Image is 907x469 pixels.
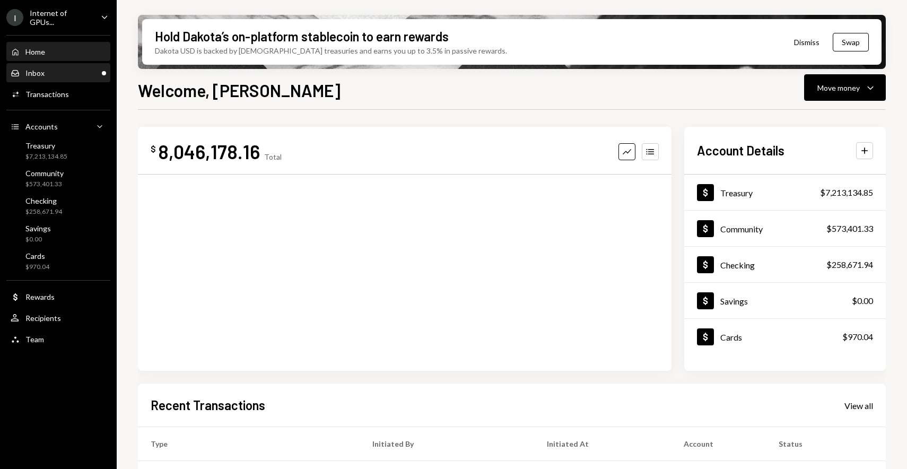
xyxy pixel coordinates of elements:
[6,329,110,349] a: Team
[151,144,156,154] div: $
[720,332,742,342] div: Cards
[25,141,67,150] div: Treasury
[720,296,748,306] div: Savings
[720,224,763,234] div: Community
[6,287,110,306] a: Rewards
[30,8,92,27] div: Internet of GPUs...
[25,68,45,77] div: Inbox
[155,45,507,56] div: Dakota USD is backed by [DEMOGRAPHIC_DATA] treasuries and earns you up to 3.5% in passive rewards.
[25,169,64,178] div: Community
[817,82,860,93] div: Move money
[826,222,873,235] div: $573,401.33
[6,138,110,163] a: Treasury$7,213,134.85
[697,142,784,159] h2: Account Details
[25,180,64,189] div: $573,401.33
[25,207,62,216] div: $258,671.94
[25,224,51,233] div: Savings
[6,166,110,191] a: Community$573,401.33
[25,90,69,99] div: Transactions
[684,283,886,318] a: Savings$0.00
[264,152,282,161] div: Total
[6,308,110,327] a: Recipients
[138,427,360,461] th: Type
[6,63,110,82] a: Inbox
[6,248,110,274] a: Cards$970.04
[6,84,110,103] a: Transactions
[534,427,671,461] th: Initiated At
[781,30,833,55] button: Dismiss
[671,427,766,461] th: Account
[844,401,873,411] div: View all
[684,211,886,246] a: Community$573,401.33
[766,427,886,461] th: Status
[6,221,110,246] a: Savings$0.00
[826,258,873,271] div: $258,671.94
[25,314,61,323] div: Recipients
[6,193,110,219] a: Checking$258,671.94
[25,122,58,131] div: Accounts
[25,152,67,161] div: $7,213,134.85
[684,319,886,354] a: Cards$970.04
[844,399,873,411] a: View all
[151,396,265,414] h2: Recent Transactions
[842,331,873,343] div: $970.04
[25,292,55,301] div: Rewards
[820,186,873,199] div: $7,213,134.85
[155,28,449,45] div: Hold Dakota’s on-platform stablecoin to earn rewards
[158,140,260,163] div: 8,046,178.16
[6,42,110,61] a: Home
[804,74,886,101] button: Move money
[25,196,62,205] div: Checking
[720,188,753,198] div: Treasury
[25,235,51,244] div: $0.00
[25,335,44,344] div: Team
[684,247,886,282] a: Checking$258,671.94
[25,263,49,272] div: $970.04
[720,260,755,270] div: Checking
[684,175,886,210] a: Treasury$7,213,134.85
[25,251,49,260] div: Cards
[6,117,110,136] a: Accounts
[833,33,869,51] button: Swap
[852,294,873,307] div: $0.00
[25,47,45,56] div: Home
[6,9,23,26] div: I
[138,80,341,101] h1: Welcome, [PERSON_NAME]
[360,427,534,461] th: Initiated By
